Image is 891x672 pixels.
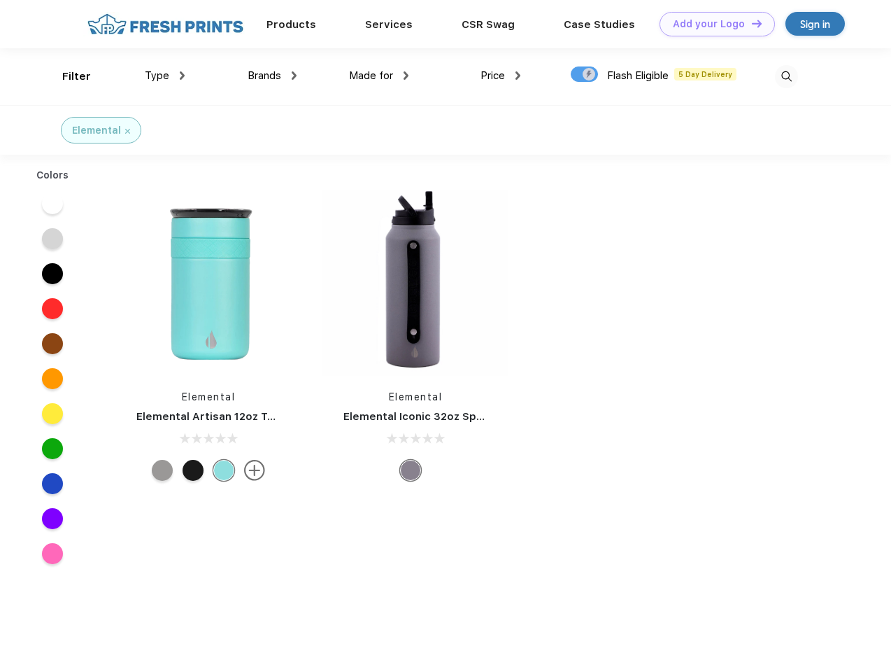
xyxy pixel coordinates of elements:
[182,391,236,402] a: Elemental
[152,460,173,481] div: Graphite
[400,460,421,481] div: Graphite
[785,12,845,36] a: Sign in
[800,16,830,32] div: Sign in
[145,69,169,82] span: Type
[404,71,408,80] img: dropdown.png
[515,71,520,80] img: dropdown.png
[115,190,301,376] img: func=resize&h=266
[349,69,393,82] span: Made for
[213,460,234,481] div: Robin's Egg
[136,410,305,423] a: Elemental Artisan 12oz Tumbler
[775,65,798,88] img: desktop_search.svg
[244,460,265,481] img: more.svg
[266,18,316,31] a: Products
[389,391,443,402] a: Elemental
[183,460,204,481] div: Matte Black
[292,71,297,80] img: dropdown.png
[343,410,565,423] a: Elemental Iconic 32oz Sport Water Bottle
[365,18,413,31] a: Services
[322,190,508,376] img: func=resize&h=266
[674,68,736,80] span: 5 Day Delivery
[752,20,762,27] img: DT
[480,69,505,82] span: Price
[62,69,91,85] div: Filter
[26,168,80,183] div: Colors
[462,18,515,31] a: CSR Swag
[607,69,669,82] span: Flash Eligible
[248,69,281,82] span: Brands
[673,18,745,30] div: Add your Logo
[72,123,121,138] div: Elemental
[125,129,130,134] img: filter_cancel.svg
[83,12,248,36] img: fo%20logo%202.webp
[180,71,185,80] img: dropdown.png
